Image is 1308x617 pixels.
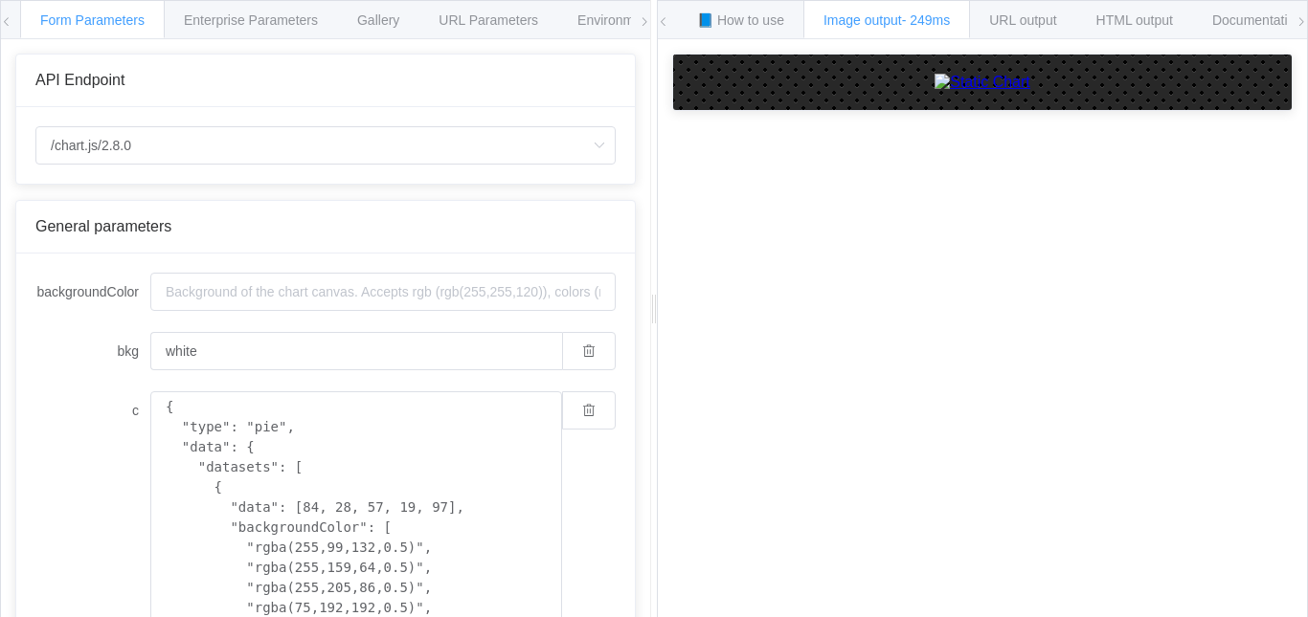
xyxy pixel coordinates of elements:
a: Static Chart [692,74,1273,91]
span: 📘 How to use [697,12,784,28]
img: Static Chart [935,74,1030,91]
input: Background of the chart canvas. Accepts rgb (rgb(255,255,120)), colors (red), and url-encoded hex... [150,332,562,370]
span: Gallery [357,12,399,28]
span: Documentation [1212,12,1302,28]
input: Select [35,126,616,165]
span: - 249ms [902,12,951,28]
span: URL Parameters [439,12,538,28]
label: backgroundColor [35,273,150,311]
span: Form Parameters [40,12,145,28]
span: General parameters [35,218,171,234]
input: Background of the chart canvas. Accepts rgb (rgb(255,255,120)), colors (red), and url-encoded hex... [150,273,616,311]
span: HTML output [1096,12,1173,28]
span: Environments [577,12,660,28]
span: Image output [823,12,950,28]
label: bkg [35,332,150,370]
label: c [35,391,150,430]
span: API Endpoint [35,72,124,88]
span: URL output [989,12,1056,28]
span: Enterprise Parameters [184,12,318,28]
